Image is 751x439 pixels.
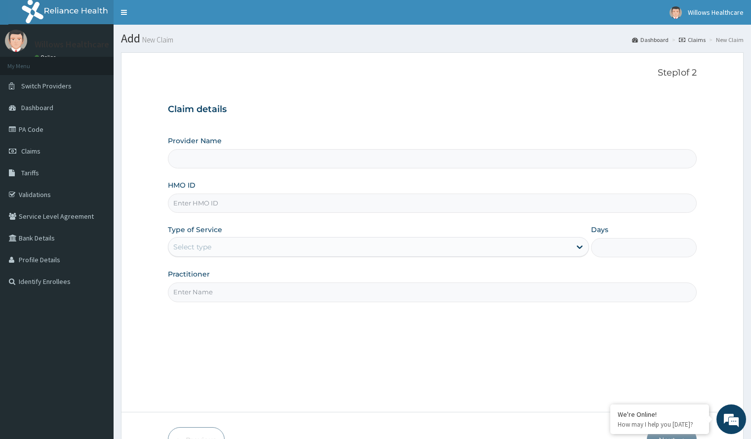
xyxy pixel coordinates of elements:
span: Dashboard [21,103,53,112]
span: Tariffs [21,168,39,177]
input: Enter HMO ID [168,194,696,213]
img: User Image [5,30,27,52]
label: HMO ID [168,180,196,190]
li: New Claim [707,36,744,44]
label: Provider Name [168,136,222,146]
span: Claims [21,147,40,156]
span: Willows Healthcare [688,8,744,17]
label: Practitioner [168,269,210,279]
a: Online [35,54,58,61]
h3: Claim details [168,104,696,115]
h1: Add [121,32,744,45]
input: Enter Name [168,282,696,302]
label: Type of Service [168,225,222,235]
div: Select type [173,242,211,252]
p: Willows Healthcare [35,40,109,49]
span: Switch Providers [21,81,72,90]
small: New Claim [140,36,173,43]
img: User Image [670,6,682,19]
p: Step 1 of 2 [168,68,696,79]
div: We're Online! [618,410,702,419]
p: How may I help you today? [618,420,702,429]
label: Days [591,225,608,235]
a: Dashboard [632,36,669,44]
a: Claims [679,36,706,44]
